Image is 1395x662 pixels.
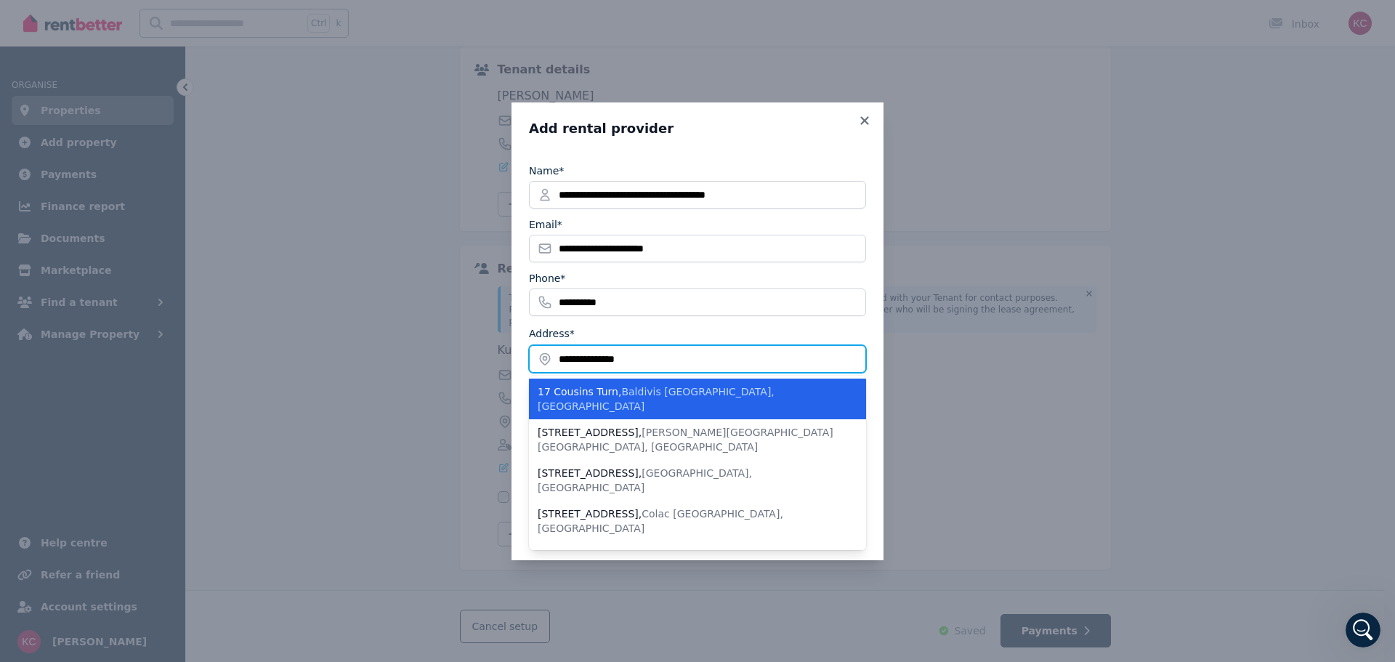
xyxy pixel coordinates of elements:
p: Active [70,18,100,33]
iframe: Intercom live chat [1346,613,1380,647]
div: On the Property Overview, click on the 'Get started' button so you can set up your new tenant and... [23,49,227,121]
div: [STREET_ADDRESS] , [538,466,840,495]
button: go back [9,6,37,33]
div: Rochelle says… [12,355,279,546]
h3: Add rental provider [529,120,866,137]
label: Phone* [529,271,565,286]
div: Close [255,6,281,32]
button: Emoji picker [23,476,34,488]
button: Upload attachment [69,476,81,488]
button: Send a message… [249,470,272,493]
span: Baldivis [GEOGRAPHIC_DATA], [GEOGRAPHIC_DATA] [538,386,775,412]
span: [PERSON_NAME][GEOGRAPHIC_DATA] [GEOGRAPHIC_DATA], [GEOGRAPHIC_DATA] [538,427,833,453]
div: [STREET_ADDRESS] , [538,425,840,454]
h1: [PERSON_NAME] [70,7,165,18]
div: Rochelle says… [12,279,279,355]
textarea: Message… [12,445,278,470]
div: On the Property Overview, click on the 'Get started' button so you can set up your new tenant and... [12,41,238,278]
div: Then this will show. Tick 'Set up for new tenants' then the 'Begin tenancy setup'​ [12,279,238,353]
div: [STREET_ADDRESS] , [538,547,840,562]
div: [STREET_ADDRESS] , [538,506,840,536]
div: Rochelle says… [12,41,279,280]
span: The Range QLD, [GEOGRAPHIC_DATA] [642,549,834,560]
div: Then this will show. Tick 'Set up for new tenants' then the 'Begin tenancy setup' ​ [23,288,227,344]
label: Email* [529,217,562,232]
button: Home [227,6,255,33]
button: Gif picker [46,476,57,488]
label: Address* [529,328,575,339]
span: [GEOGRAPHIC_DATA], [GEOGRAPHIC_DATA] [538,467,752,493]
label: Name* [529,164,564,178]
div: 17 Cousins Turn , [538,384,840,413]
img: Profile image for Rochelle [41,8,65,31]
span: Colac [GEOGRAPHIC_DATA], [GEOGRAPHIC_DATA] [538,508,783,534]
